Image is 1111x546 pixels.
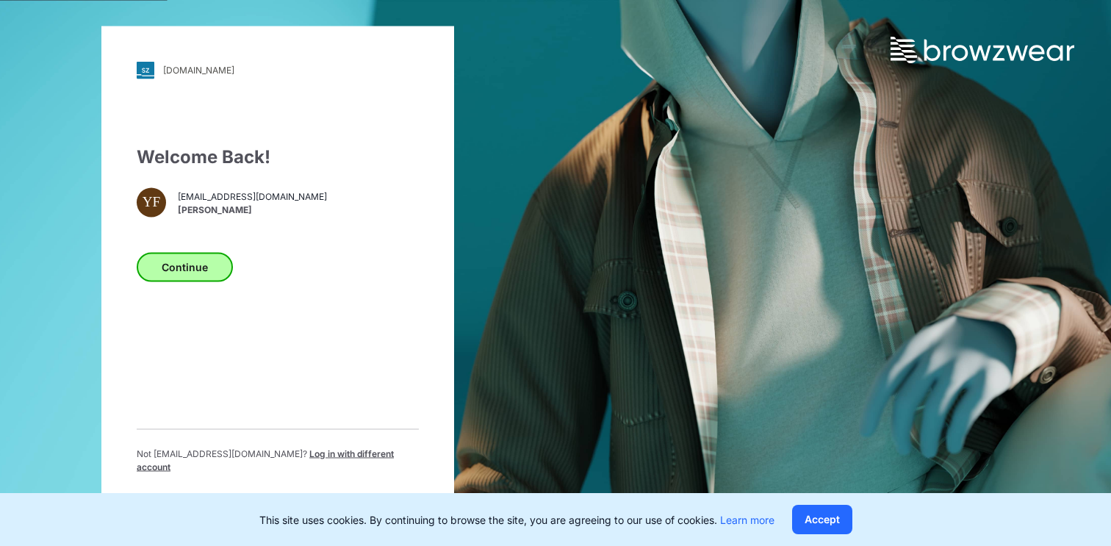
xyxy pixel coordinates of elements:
[137,447,419,473] p: Not [EMAIL_ADDRESS][DOMAIN_NAME] ?
[137,61,419,79] a: [DOMAIN_NAME]
[137,61,154,79] img: svg+xml;base64,PHN2ZyB3aWR0aD0iMjgiIGhlaWdodD0iMjgiIHZpZXdCb3g9IjAgMCAyOCAyOCIgZmlsbD0ibm9uZSIgeG...
[137,187,166,217] div: YF
[137,143,419,170] div: Welcome Back!
[163,65,234,76] div: [DOMAIN_NAME]
[792,505,852,534] button: Accept
[720,514,774,526] a: Learn more
[137,252,233,281] button: Continue
[178,204,327,217] span: [PERSON_NAME]
[891,37,1074,63] img: browzwear-logo.73288ffb.svg
[259,512,774,528] p: This site uses cookies. By continuing to browse the site, you are agreeing to our use of cookies.
[178,190,327,204] span: [EMAIL_ADDRESS][DOMAIN_NAME]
